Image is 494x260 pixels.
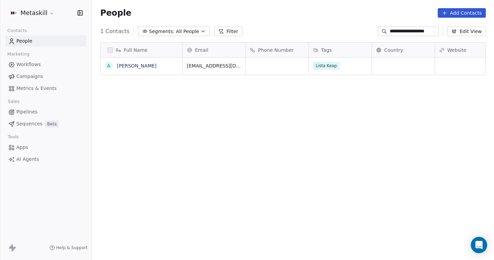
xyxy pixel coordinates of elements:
[447,47,466,53] span: Website
[5,83,86,94] a: Metrics & Events
[5,35,86,47] a: People
[100,8,131,18] span: People
[10,9,18,17] img: AVATAR%20METASKILL%20-%20Colori%20Positivo.png
[124,47,148,53] span: Full Name
[20,9,47,17] span: Metaskill
[384,47,403,53] span: Country
[16,61,41,68] span: Workflows
[183,43,245,57] div: Email
[447,27,486,36] button: Edit View
[5,142,86,153] a: Apps
[117,63,156,68] a: [PERSON_NAME]
[49,245,88,250] a: Help & Support
[16,120,42,127] span: Sequences
[187,62,241,69] span: [EMAIL_ADDRESS][DOMAIN_NAME]
[16,144,28,151] span: Apps
[471,237,487,253] div: Open Intercom Messenger
[5,71,86,82] a: Campaigns
[438,8,486,18] button: Add Contacts
[321,47,332,53] span: Tags
[16,85,57,92] span: Metrics & Events
[214,27,242,36] button: Filter
[149,28,175,35] span: Segments:
[8,7,56,19] button: Metaskill
[56,245,88,250] span: Help & Support
[45,121,59,127] span: Beta
[5,118,86,129] a: SequencesBeta
[372,43,435,57] div: Country
[16,37,32,45] span: People
[101,43,182,57] div: Full Name
[246,43,309,57] div: Phone Number
[4,49,32,59] span: Marketing
[195,47,208,53] span: Email
[5,154,86,165] a: AI Agents
[4,26,30,36] span: Contacts
[258,47,294,53] span: Phone Number
[107,62,110,70] div: A
[313,62,340,70] span: Lista Keap
[5,96,23,107] span: Sales
[16,73,43,80] span: Campaigns
[5,106,86,118] a: Pipelines
[176,28,199,35] span: All People
[309,43,372,57] div: Tags
[100,27,130,35] span: 1 Contacts
[16,108,38,116] span: Pipelines
[5,59,86,70] a: Workflows
[5,132,21,142] span: Tools
[16,156,39,163] span: AI Agents
[101,58,183,255] div: grid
